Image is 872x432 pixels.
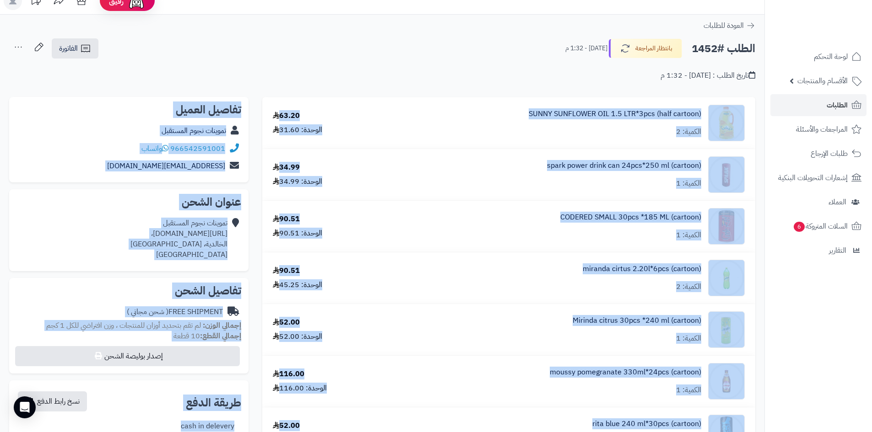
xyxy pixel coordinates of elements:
span: إشعارات التحويلات البنكية [778,171,848,184]
a: طلبات الإرجاع [770,143,867,165]
div: الوحدة: 31.60 [273,125,322,135]
span: ( شحن مجاني ) [127,306,168,317]
h2: عنوان الشحن [16,197,241,208]
small: [DATE] - 1:32 م [565,44,607,53]
strong: إجمالي القطع: [200,331,241,341]
div: FREE SHIPMENT [127,307,223,317]
small: 10 قطعة [173,331,241,341]
img: 1747727736-23f157df-7d39-489e-b641-afe96de3-90x90.jpg [709,363,744,400]
div: 90.51 [273,266,300,276]
span: العودة للطلبات [704,20,744,31]
span: طلبات الإرجاع [811,147,848,160]
span: الفاتورة [59,43,78,54]
div: الكمية: 1 [676,385,701,395]
div: الوحدة: 116.00 [273,383,327,394]
a: rita blue 240 ml*30pcs (cartoon) [592,419,701,429]
button: إصدار بوليصة الشحن [15,346,240,366]
img: 1747454358-51hLYFOhvOL._AC_SL1000-90x90.jpg [709,105,744,141]
div: 116.00 [273,369,304,379]
span: التقارير [829,244,846,257]
div: الوحدة: 45.25 [273,280,322,290]
div: الوحدة: 90.51 [273,228,322,239]
a: moussy pomegranate 330ml*24pcs (cartoon) [550,367,701,378]
span: لوحة التحكم [814,50,848,63]
button: نسخ رابط الدفع [18,391,87,411]
span: المراجعات والأسئلة [796,123,848,136]
a: SUNNY SUNFLOWER OIL 1.5 LTR*3pcs (half cartoon) [529,109,701,119]
img: 1747566616-1481083d-48b6-4b0f-b89f-c8f09a39-90x90.jpg [709,311,744,348]
h2: طريقة الدفع [186,397,241,408]
a: miranda cirtus 2.20l*6pcs (cartoon) [583,264,701,274]
div: 52.00 [273,317,300,328]
div: الوحدة: 34.99 [273,176,322,187]
a: تموينات نجوم المستقبل [162,125,226,136]
div: تاريخ الطلب : [DATE] - 1:32 م [661,70,755,81]
a: 966542591001 [170,143,225,154]
span: العملاء [829,196,846,208]
div: 34.99 [273,162,300,173]
a: واتساب [141,143,168,154]
h2: تفاصيل العميل [16,104,241,115]
a: إشعارات التحويلات البنكية [770,167,867,189]
a: المراجعات والأسئلة [770,118,867,140]
div: تموينات نجوم المستقبل [URL][DOMAIN_NAME]، الخالدية، [GEOGRAPHIC_DATA] [GEOGRAPHIC_DATA] [130,218,227,260]
a: العودة للطلبات [704,20,755,31]
img: 1747517517-f85b5201-d493-429b-b138-9978c401-90x90.jpg [709,156,744,193]
a: لوحة التحكم [770,46,867,68]
img: logo-2.png [810,26,863,45]
a: السلات المتروكة6 [770,215,867,237]
a: spark power drink can 24pcs*250 ml (cartoon) [547,160,701,171]
span: لم تقم بتحديد أوزان للمنتجات ، وزن افتراضي للكل 1 كجم [46,320,201,331]
a: العملاء [770,191,867,213]
a: Mirinda citrus 30pcs *240 ml (cartoon) [573,315,701,326]
div: 63.20 [273,111,300,121]
span: الأقسام والمنتجات [797,75,848,87]
button: بانتظار المراجعة [609,39,682,58]
div: 52.00 [273,421,300,431]
span: السلات المتروكة [793,220,848,233]
strong: إجمالي الوزن: [203,320,241,331]
div: الكمية: 1 [676,178,701,189]
img: 1747544486-c60db756-6ee7-44b0-a7d4-ec449800-90x90.jpg [709,260,744,296]
div: الكمية: 1 [676,333,701,344]
div: الكمية: 2 [676,282,701,292]
h2: تفاصيل الشحن [16,285,241,296]
h2: الطلب #1452 [692,39,755,58]
div: cash in delevery [181,421,234,432]
a: الفاتورة [52,38,98,59]
span: 6 [794,222,805,232]
a: الطلبات [770,94,867,116]
span: نسخ رابط الدفع [37,396,80,407]
span: الطلبات [827,99,848,112]
div: الكمية: 1 [676,230,701,240]
div: الوحدة: 52.00 [273,331,322,342]
a: CODERED SMALL 30pcs *185 ML (cartoon) [560,212,701,223]
div: Open Intercom Messenger [14,396,36,418]
a: التقارير [770,240,867,261]
a: [EMAIL_ADDRESS][DOMAIN_NAME] [107,160,225,171]
div: 90.51 [273,214,300,224]
div: الكمية: 2 [676,127,701,137]
img: 1747536337-61lY7EtfpmL._AC_SL1500-90x90.jpg [709,208,744,245]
